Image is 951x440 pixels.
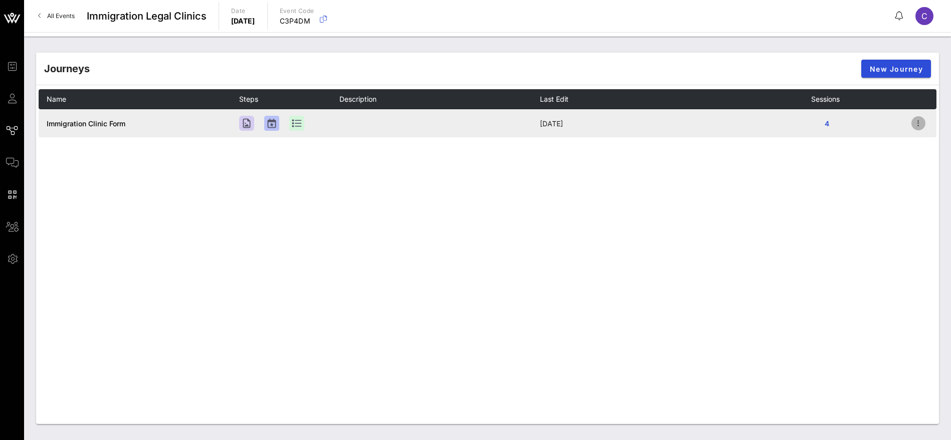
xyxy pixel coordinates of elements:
[811,114,843,132] button: 4
[39,89,239,109] th: Name: Not sorted. Activate to sort ascending.
[915,7,933,25] div: C
[280,16,314,26] p: C3P4DM
[231,16,255,26] p: [DATE]
[811,95,840,103] span: Sessions
[239,95,258,103] span: Steps
[861,60,931,78] button: New Journey
[47,119,125,128] a: Immigration Clinic Form
[231,6,255,16] p: Date
[339,89,540,109] th: Description: Not sorted. Activate to sort ascending.
[921,11,927,21] span: C
[819,119,835,128] span: 4
[540,119,563,128] span: [DATE]
[44,61,90,76] div: Journeys
[540,89,811,109] th: Last Edit: Not sorted. Activate to sort ascending.
[280,6,314,16] p: Event Code
[869,65,923,73] span: New Journey
[87,9,207,24] span: Immigration Legal Clinics
[540,95,568,103] span: Last Edit
[239,89,339,109] th: Steps
[47,12,75,20] span: All Events
[339,95,376,103] span: Description
[32,8,81,24] a: All Events
[47,95,66,103] span: Name
[811,89,911,109] th: Sessions: Not sorted. Activate to sort ascending.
